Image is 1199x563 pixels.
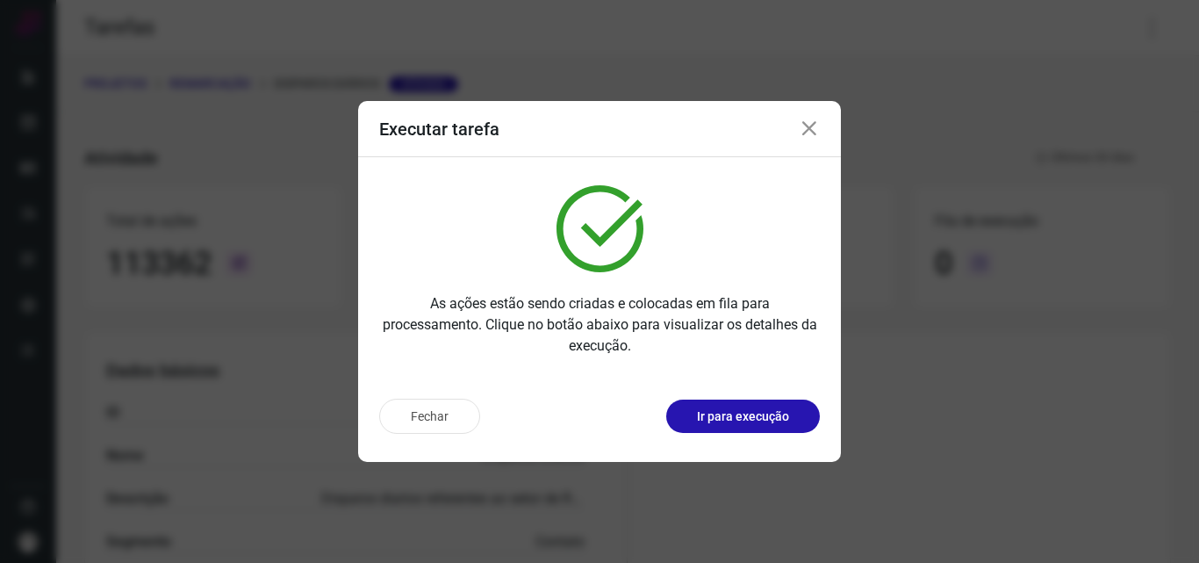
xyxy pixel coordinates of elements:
button: Fechar [379,399,480,434]
button: Ir para execução [666,400,820,433]
p: Ir para execução [697,408,789,426]
img: verified.svg [556,185,643,272]
h3: Executar tarefa [379,119,499,140]
p: As ações estão sendo criadas e colocadas em fila para processamento. Clique no botão abaixo para ... [379,293,820,357]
